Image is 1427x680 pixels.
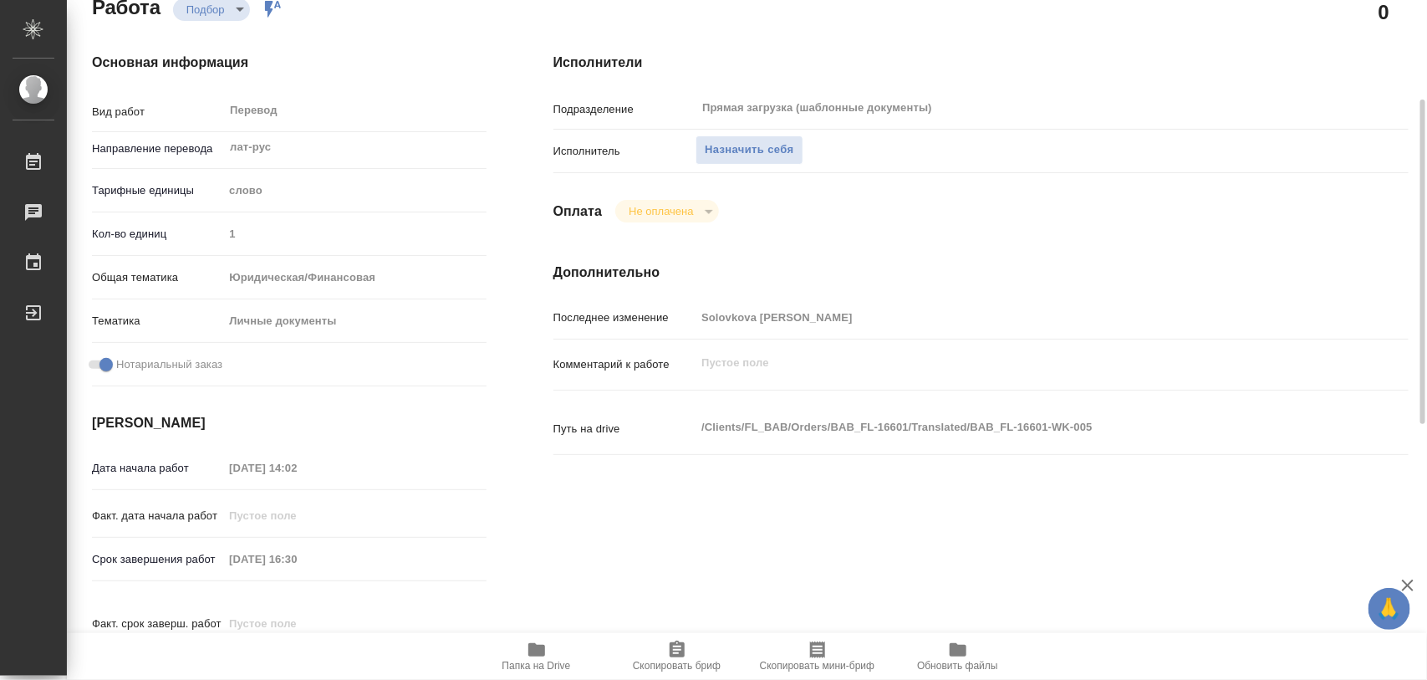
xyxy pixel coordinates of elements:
[223,307,486,335] div: Личные документы
[705,141,793,160] span: Назначить себя
[633,660,721,672] span: Скопировать бриф
[223,456,369,480] input: Пустое поле
[223,222,486,246] input: Пустое поле
[92,182,223,199] p: Тарифные единицы
[553,356,696,373] p: Комментарий к работе
[553,202,603,222] h4: Оплата
[553,421,696,437] p: Путь на drive
[92,269,223,286] p: Общая тематика
[553,263,1409,283] h4: Дополнительно
[888,633,1028,680] button: Обновить файлы
[181,3,230,17] button: Подбор
[553,143,696,160] p: Исполнитель
[1368,588,1410,630] button: 🙏
[696,413,1337,442] textarea: /Clients/FL_BAB/Orders/BAB_FL-16601/Translated/BAB_FL-16601-WK-005
[92,313,223,330] p: Тематика
[747,633,888,680] button: Скопировать мини-бриф
[223,504,369,528] input: Пустое поле
[92,460,223,477] p: Дата начала работ
[607,633,747,680] button: Скопировать бриф
[696,135,803,165] button: Назначить себя
[92,508,223,524] p: Факт. дата начала работ
[92,226,223,243] p: Кол-во единиц
[696,305,1337,330] input: Пустое поле
[92,551,223,568] p: Срок завершения работ
[615,200,718,222] div: Подбор
[917,660,998,672] span: Обновить файлы
[624,204,698,218] button: Не оплачена
[1375,591,1404,626] span: 🙏
[92,53,487,73] h4: Основная информация
[553,53,1409,73] h4: Исполнители
[223,547,369,571] input: Пустое поле
[92,104,223,120] p: Вид работ
[466,633,607,680] button: Папка на Drive
[92,141,223,157] p: Направление перевода
[223,611,369,636] input: Пустое поле
[553,101,696,118] p: Подразделение
[223,263,486,292] div: Юридическая/Финансовая
[553,309,696,326] p: Последнее изменение
[223,176,486,205] div: слово
[760,660,874,672] span: Скопировать мини-бриф
[92,616,223,632] p: Факт. срок заверш. работ
[502,660,571,672] span: Папка на Drive
[116,356,222,373] span: Нотариальный заказ
[92,413,487,433] h4: [PERSON_NAME]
